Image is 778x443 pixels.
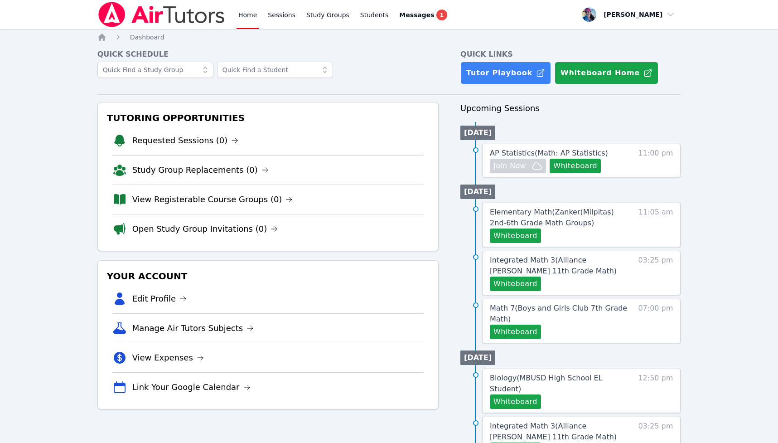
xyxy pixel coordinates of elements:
a: Study Group Replacements (0) [132,164,269,176]
span: 12:50 pm [638,373,673,409]
a: Elementary Math(Zanker(Milpitas) 2nd-6th Grade Math Groups) [490,207,627,229]
span: Messages [399,10,434,19]
span: Math 7 ( Boys and Girls Club 7th Grade Math ) [490,304,627,323]
button: Whiteboard [490,394,541,409]
button: Whiteboard Home [555,62,658,84]
button: Whiteboard [490,229,541,243]
a: Math 7(Boys and Girls Club 7th Grade Math) [490,303,627,325]
h3: Upcoming Sessions [460,102,681,115]
a: Integrated Math 3(Alliance [PERSON_NAME] 11th Grade Math) [490,421,627,443]
span: Dashboard [130,34,164,41]
span: Join Now [493,161,526,171]
h3: Tutoring Opportunities [105,110,431,126]
a: Requested Sessions (0) [132,134,239,147]
a: Open Study Group Invitations (0) [132,223,278,235]
input: Quick Find a Student [217,62,333,78]
a: Manage Air Tutors Subjects [132,322,254,335]
li: [DATE] [460,351,495,365]
span: Integrated Math 3 ( Alliance [PERSON_NAME] 11th Grade Math ) [490,422,617,441]
span: 11:00 pm [638,148,673,173]
span: Integrated Math 3 ( Alliance [PERSON_NAME] 11th Grade Math ) [490,256,617,275]
span: 03:25 pm [638,255,673,291]
img: Air Tutors [97,2,226,27]
a: View Registerable Course Groups (0) [132,193,293,206]
span: 07:00 pm [638,303,673,339]
a: Integrated Math 3(Alliance [PERSON_NAME] 11th Grade Math) [490,255,627,277]
span: Biology ( MBUSD High School EL Student ) [490,374,602,393]
span: 1 [436,10,447,20]
span: 11:05 am [638,207,673,243]
a: Link Your Google Calendar [132,381,251,394]
a: Tutor Playbook [460,62,551,84]
button: Whiteboard [490,277,541,291]
h4: Quick Links [460,49,681,60]
a: Biology(MBUSD High School EL Student) [490,373,627,394]
input: Quick Find a Study Group [97,62,213,78]
h4: Quick Schedule [97,49,439,60]
button: Join Now [490,159,546,173]
button: Whiteboard [550,159,601,173]
h3: Your Account [105,268,431,284]
li: [DATE] [460,185,495,199]
nav: Breadcrumb [97,33,681,42]
a: Dashboard [130,33,164,42]
li: [DATE] [460,126,495,140]
a: Edit Profile [132,292,187,305]
button: Whiteboard [490,325,541,339]
span: Elementary Math ( Zanker(Milpitas) 2nd-6th Grade Math Groups ) [490,208,614,227]
a: AP Statistics(Math: AP Statistics) [490,148,608,159]
span: AP Statistics ( Math: AP Statistics ) [490,149,608,157]
a: View Expenses [132,351,204,364]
